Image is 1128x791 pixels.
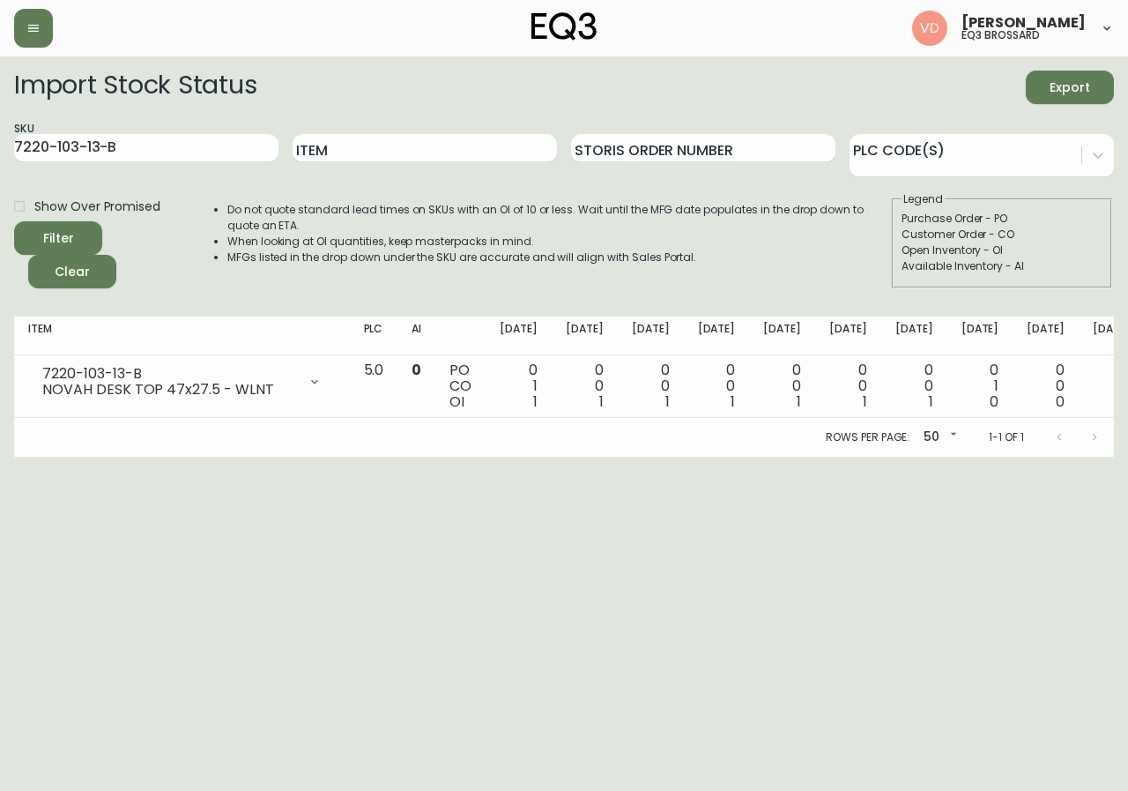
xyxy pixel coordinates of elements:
li: Do not quote standard lead times on SKUs with an OI of 10 or less. Wait until the MFG date popula... [227,202,890,234]
button: Clear [28,255,116,288]
div: 50 [916,423,961,452]
span: Export [1040,77,1100,99]
span: 1 [929,392,933,412]
p: Rows per page: [826,429,909,445]
div: 0 1 [500,362,538,410]
span: 1 [533,392,538,412]
th: [DATE] [684,317,750,355]
th: [DATE] [1013,317,1079,355]
legend: Legend [902,191,945,207]
p: 1-1 of 1 [989,429,1024,445]
li: MFGs listed in the drop down under the SKU are accurate and will align with Sales Portal. [227,250,890,265]
div: 0 0 [763,362,801,410]
span: 0 [412,360,421,380]
img: 34cbe8de67806989076631741e6a7c6b [912,11,947,46]
span: Show Over Promised [34,198,160,216]
span: 0 [1056,392,1065,412]
div: Open Inventory - OI [902,243,1102,258]
div: 0 0 [1027,362,1065,410]
div: 0 0 [698,362,736,410]
th: [DATE] [749,317,815,355]
span: 1 [797,392,801,412]
div: PO CO [449,362,471,410]
div: NOVAH DESK TOP 47x27.5 - WLNT [42,382,297,398]
div: 0 0 [895,362,933,410]
div: 0 0 [829,362,867,410]
th: [DATE] [486,317,552,355]
span: 0 [990,392,998,412]
span: 1 [731,392,735,412]
img: logo [531,12,597,41]
div: Purchase Order - PO [902,211,1102,227]
button: Filter [14,221,102,255]
div: 0 1 [961,362,999,410]
th: [DATE] [881,317,947,355]
li: When looking at OI quantities, keep masterpacks in mind. [227,234,890,250]
th: AI [397,317,435,355]
h2: Import Stock Status [14,71,256,104]
div: 7220-103-13-B [42,366,297,382]
div: 0 0 [632,362,670,410]
h5: eq3 brossard [961,30,1040,41]
span: OI [449,392,464,412]
div: 7220-103-13-BNOVAH DESK TOP 47x27.5 - WLNT [28,362,336,401]
th: [DATE] [552,317,618,355]
th: [DATE] [815,317,881,355]
span: Clear [42,261,102,283]
span: 1 [665,392,670,412]
th: [DATE] [947,317,1013,355]
div: 0 0 [566,362,604,410]
div: Available Inventory - AI [902,258,1102,274]
span: [PERSON_NAME] [961,16,1086,30]
button: Export [1026,71,1114,104]
th: [DATE] [618,317,684,355]
span: 1 [599,392,604,412]
th: PLC [350,317,398,355]
div: Customer Order - CO [902,227,1102,243]
th: Item [14,317,350,355]
td: 5.0 [350,355,398,418]
span: 1 [863,392,867,412]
